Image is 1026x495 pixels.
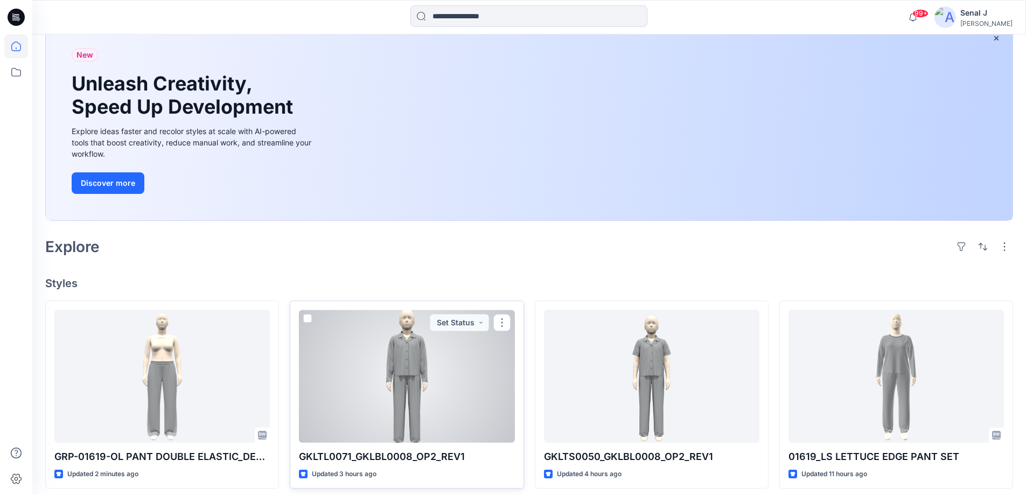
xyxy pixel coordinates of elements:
[299,449,514,464] p: GKLTL0071_GKLBL0008_OP2_REV1
[67,469,138,480] p: Updated 2 minutes ago
[788,310,1004,443] a: 01619_LS LETTUCE EDGE PANT SET
[54,310,270,443] a: GRP-01619-OL PANT DOUBLE ELASTIC_DEV_REV1
[45,277,1013,290] h4: Styles
[72,172,314,194] a: Discover more
[544,449,759,464] p: GKLTS0050_GKLBL0008_OP2_REV1
[76,48,93,61] span: New
[960,6,1013,19] div: Senal J
[801,469,867,480] p: Updated 11 hours ago
[960,19,1013,27] div: [PERSON_NAME]
[72,172,144,194] button: Discover more
[912,9,929,18] span: 99+
[312,469,376,480] p: Updated 3 hours ago
[557,469,622,480] p: Updated 4 hours ago
[45,238,100,255] h2: Explore
[788,449,1004,464] p: 01619_LS LETTUCE EDGE PANT SET
[54,449,270,464] p: GRP-01619-OL PANT DOUBLE ELASTIC_DEV_REV1
[934,6,956,28] img: avatar
[544,310,759,443] a: GKLTS0050_GKLBL0008_OP2_REV1
[72,72,298,118] h1: Unleash Creativity, Speed Up Development
[72,126,314,159] div: Explore ideas faster and recolor styles at scale with AI-powered tools that boost creativity, red...
[299,310,514,443] a: GKLTL0071_GKLBL0008_OP2_REV1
